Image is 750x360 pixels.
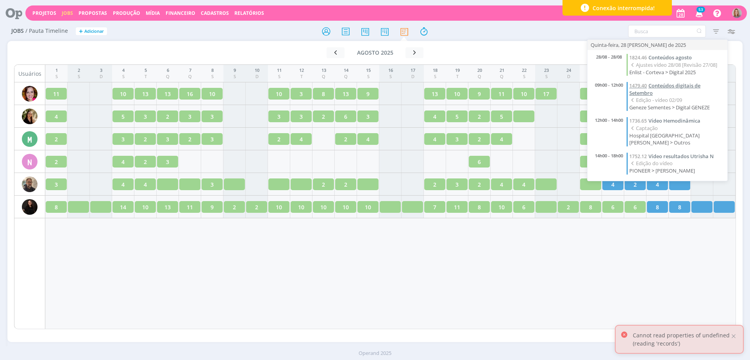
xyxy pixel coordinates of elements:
[500,112,503,121] span: 5
[521,90,527,98] span: 10
[78,67,80,74] div: 2
[629,54,647,61] span: 1824.46
[234,73,236,80] div: S
[344,67,348,74] div: 14
[629,82,723,96] a: 1479.40Conteúdos digitais de Setembro
[211,180,214,189] span: 3
[121,180,125,189] span: 4
[276,90,282,98] span: 10
[478,203,481,211] span: 8
[55,203,58,211] span: 8
[187,203,193,211] span: 11
[300,135,303,143] span: 4
[522,180,525,189] span: 4
[211,112,214,121] span: 3
[366,73,371,80] div: S
[276,203,282,211] span: 10
[593,4,655,12] span: Conexão interrompida!
[76,27,107,36] button: +Adicionar
[144,112,147,121] span: 3
[454,203,460,211] span: 11
[345,47,405,58] button: agosto 2025
[166,158,169,166] span: 3
[634,180,637,189] span: 2
[121,158,125,166] span: 4
[357,49,393,56] span: agosto 2025
[591,82,627,111] div: 09h00 - 12h00
[344,180,347,189] span: 2
[55,67,58,74] div: 1
[79,10,107,16] span: Propostas
[344,112,347,121] span: 6
[142,90,148,98] span: 13
[656,180,659,189] span: 4
[498,90,505,98] span: 11
[55,73,58,80] div: S
[629,61,717,69] span: Ajustes vídeo 28/08 [Revisão 27/08]
[366,135,370,143] span: 4
[321,67,326,74] div: 13
[100,67,103,74] div: 3
[59,10,75,16] button: Jobs
[522,67,527,74] div: 22
[198,10,231,16] button: Cadastros
[629,104,723,111] span: Geneze Sementes > Digital GENEZE
[188,135,191,143] span: 2
[201,10,229,16] span: Cadastros
[100,73,103,80] div: D
[629,167,714,174] span: PIONEER > [PERSON_NAME]
[277,135,280,143] span: 2
[14,65,45,82] div: Usuários
[522,73,527,80] div: S
[78,73,80,80] div: S
[344,73,348,80] div: Q
[611,180,614,189] span: 4
[566,73,571,80] div: D
[629,82,647,89] span: 1479.40
[120,203,126,211] span: 14
[144,158,147,166] span: 2
[629,69,717,76] span: Enlist - Corteva > Digital 2025
[11,28,24,34] span: Jobs
[166,67,170,74] div: 6
[144,135,147,143] span: 2
[587,40,727,50] div: Quinta-feira, 28 [PERSON_NAME] de 2025
[365,203,371,211] span: 10
[629,153,714,160] a: 1752.12Vídeo resultados Utrisha N
[477,73,482,80] div: Q
[629,96,723,104] span: Edição - vídeo 02/09
[544,67,549,74] div: 23
[322,112,325,121] span: 2
[629,82,700,96] span: Conteúdos digitais de Setembro
[566,67,571,74] div: 24
[591,117,627,146] div: 12h00 - 14h00
[166,73,170,80] div: Q
[298,203,304,211] span: 10
[433,203,436,211] span: 7
[22,86,37,102] img: B
[146,10,160,16] a: Mídia
[589,203,592,211] span: 8
[366,90,370,98] span: 9
[432,90,438,98] span: 13
[209,90,215,98] span: 10
[166,10,195,16] a: Financeiro
[455,73,460,80] div: T
[300,90,303,98] span: 3
[53,90,59,98] span: 11
[500,135,503,143] span: 4
[732,8,742,18] img: A
[188,73,192,80] div: Q
[455,135,459,143] span: 3
[62,10,73,16] a: Jobs
[629,132,723,146] span: Hospital [GEOGRAPHIC_DATA][PERSON_NAME] > Outros
[366,112,370,121] span: 3
[343,90,349,98] span: 13
[433,73,437,80] div: S
[277,67,282,74] div: 11
[25,28,68,34] span: / Pauta Timeline
[166,135,169,143] span: 3
[611,203,614,211] span: 6
[187,90,193,98] span: 16
[454,90,460,98] span: 10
